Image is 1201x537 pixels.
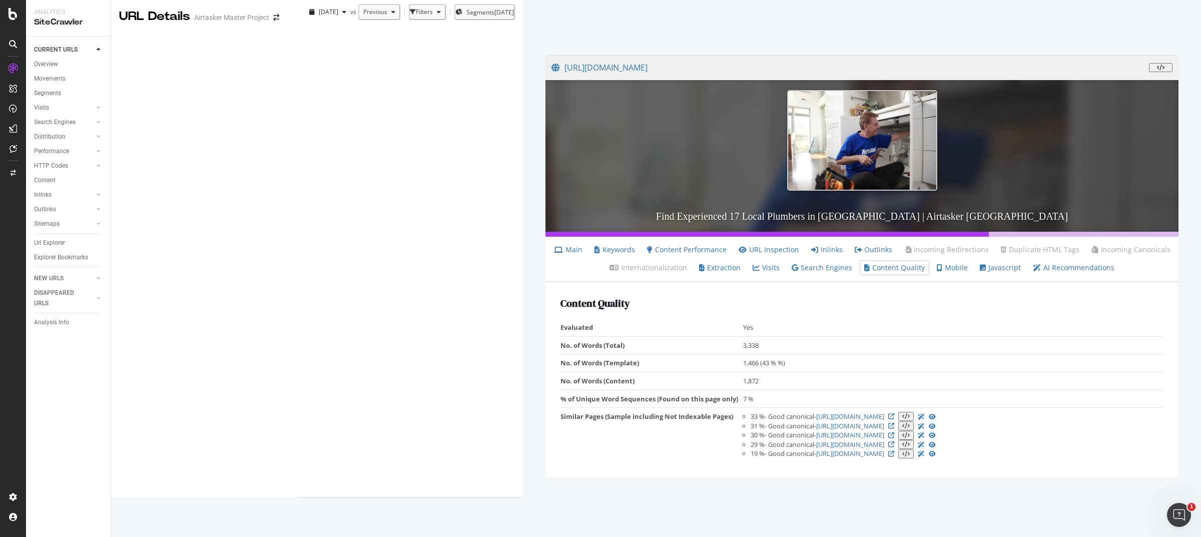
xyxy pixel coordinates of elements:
[811,245,843,255] a: Inlinks
[816,440,884,449] a: [URL][DOMAIN_NAME]
[560,390,743,408] td: % of Unique Word Sequences (Found on this page only)
[888,441,894,447] a: Visit Online Page
[918,449,925,458] a: AI Url Details
[350,8,358,16] span: vs
[898,421,914,430] button: View HTML Source
[610,263,687,273] a: Internationalization
[743,390,1163,408] td: 7 %
[34,74,66,84] div: Movements
[34,88,104,99] a: Segments
[647,245,727,255] a: Content Performance
[1187,503,1195,511] span: 1
[918,421,925,431] a: AI Url Details
[34,238,104,248] a: Url Explorer
[194,13,269,23] div: Airtasker Master Project
[855,245,892,255] a: Outlinks
[888,451,894,457] a: Visit Online Page
[929,440,936,449] a: URL Inspection
[34,161,94,171] a: HTTP Codes
[34,204,56,215] div: Outlinks
[358,4,400,20] button: Previous
[560,336,743,354] td: No. of Words (Total)
[898,449,914,458] button: View HTML Source
[34,273,64,284] div: NEW URLS
[918,440,925,449] a: AI Url Details
[751,449,816,458] div: 19 % - Good canonical -
[898,412,914,421] button: View HTML Source
[904,245,989,255] a: Incoming Redirections
[34,59,58,70] div: Overview
[359,8,387,16] span: Previous
[319,8,338,16] span: 2025 Aug. 6th
[34,219,94,229] a: Sitemaps
[34,238,65,248] div: Url Explorer
[929,449,936,458] a: URL Inspection
[416,8,433,16] div: Filters
[34,161,68,171] div: HTTP Codes
[34,175,56,186] div: Content
[792,263,852,273] a: Search Engines
[34,74,104,84] a: Movements
[34,103,49,113] div: Visits
[34,17,103,28] div: SiteCrawler
[34,175,104,186] a: Content
[34,146,94,157] a: Performance
[34,273,94,284] a: NEW URLS
[34,45,78,55] div: CURRENT URLS
[739,245,799,255] a: URL Inspection
[1001,245,1079,255] a: Duplicate HTML Tags
[594,245,635,255] a: Keywords
[494,8,514,17] div: [DATE]
[34,88,61,99] div: Segments
[816,430,884,440] a: [URL][DOMAIN_NAME]
[918,412,925,421] a: AI Url Details
[560,319,743,336] td: Evaluated
[560,354,743,372] td: No. of Words (Template)
[34,117,94,128] a: Search Engines
[1167,503,1191,527] iframe: Intercom live chat
[560,372,743,390] td: No. of Words (Content)
[751,440,816,449] div: 29 % - Good canonical -
[305,4,350,20] button: [DATE]
[929,430,936,440] a: URL Inspection
[816,449,884,458] a: [URL][DOMAIN_NAME]
[888,432,894,438] a: Visit Online Page
[34,288,85,309] div: DISAPPEARED URLS
[898,431,914,440] button: View HTML Source
[34,59,104,70] a: Overview
[937,263,968,273] a: Mobile
[699,263,741,273] a: Extraction
[273,14,279,21] div: arrow-right-arrow-left
[34,146,69,157] div: Performance
[743,319,1163,336] td: Yes
[34,204,94,215] a: Outlinks
[34,103,94,113] a: Visits
[34,132,66,142] div: Distribution
[929,412,936,421] a: URL Inspection
[119,8,190,25] div: URL Details
[751,430,816,440] div: 30 % - Good canonical -
[466,8,494,17] span: Segments
[34,288,94,309] a: DISAPPEARED URLS
[1033,263,1114,273] a: AI Recommendations
[34,317,104,328] a: Analysis Info
[751,412,816,421] div: 33 % - Good canonical -
[816,412,884,421] a: [URL][DOMAIN_NAME]
[743,336,1163,354] td: 3,338
[34,190,52,200] div: Inlinks
[980,263,1021,273] a: Javascript
[743,354,1163,372] td: 1,466 (43 % %)
[34,219,60,229] div: Sitemaps
[751,421,816,431] div: 31 % - Good canonical -
[888,423,894,429] a: Visit Online Page
[551,55,1149,80] a: [URL][DOMAIN_NAME]
[753,263,780,273] a: Visits
[34,45,94,55] a: CURRENT URLS
[409,4,446,20] button: Filters
[898,440,914,449] button: View HTML Source
[34,252,104,263] a: Explorer Bookmarks
[34,190,94,200] a: Inlinks
[454,4,515,20] button: Segments[DATE]
[816,421,884,431] a: [URL][DOMAIN_NAME]
[34,252,88,263] div: Explorer Bookmarks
